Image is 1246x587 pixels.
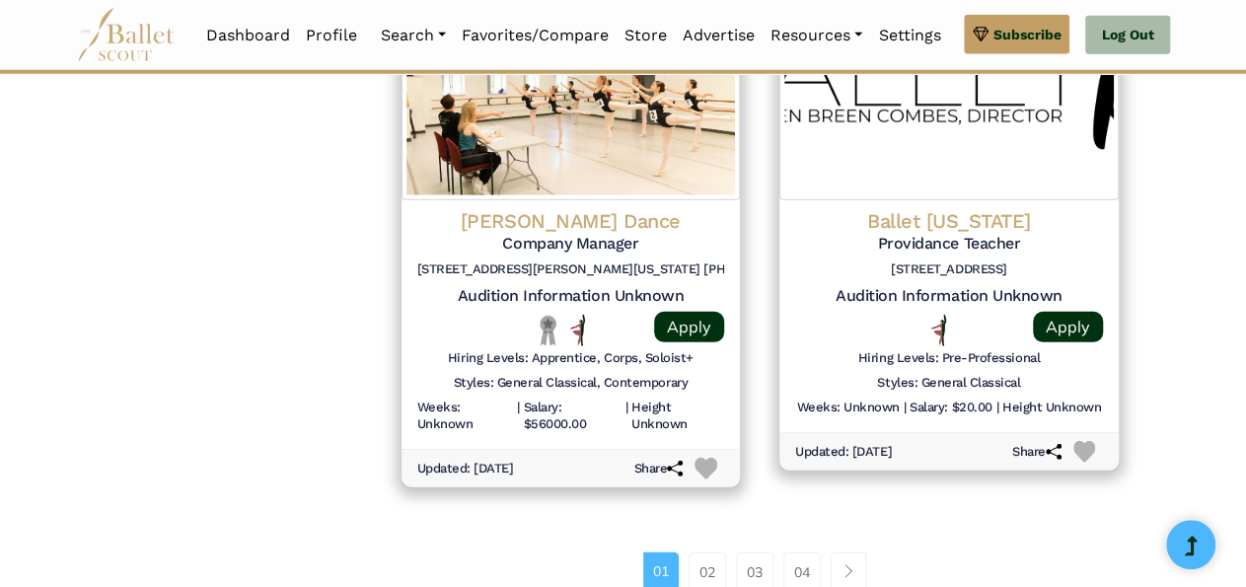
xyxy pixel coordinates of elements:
h6: Hiring Levels: Pre-Professional [858,350,1040,367]
img: Logo [779,3,1119,200]
img: All [570,315,585,346]
h5: Providance Teacher [795,234,1103,255]
h5: Audition Information Unknown [795,286,1103,307]
img: Logo [402,3,741,200]
h6: Share [1012,444,1062,461]
a: Store [617,15,675,56]
img: Local [536,315,560,345]
a: Profile [298,15,365,56]
h6: | [904,400,907,416]
h6: Weeks: Unknown [796,400,899,416]
h5: Audition Information Unknown [417,286,725,307]
img: Heart [1073,441,1096,464]
a: Apply [654,312,724,342]
img: Heart [695,458,717,480]
a: Settings [870,15,948,56]
h6: | [995,400,998,416]
a: Dashboard [198,15,298,56]
h6: Updated: [DATE] [417,461,514,477]
h6: Height Unknown [631,400,724,433]
h6: Salary: $56000.00 [524,400,622,433]
h6: Salary: $20.00 [910,400,991,416]
a: Resources [763,15,870,56]
h6: Hiring Levels: Apprentice, Corps, Soloist+ [448,350,694,367]
a: Log Out [1085,16,1169,55]
h6: Weeks: Unknown [417,400,514,433]
h6: Height Unknown [1002,400,1101,416]
a: Search [373,15,454,56]
h6: Updated: [DATE] [795,444,892,461]
img: gem.svg [973,24,989,45]
h4: Ballet [US_STATE] [795,208,1103,234]
h6: [STREET_ADDRESS] [795,261,1103,278]
a: Advertise [675,15,763,56]
h6: | [625,400,628,433]
h6: Styles: General Classical [877,375,1020,392]
h6: | [517,400,520,433]
h5: Company Manager [417,234,725,255]
img: All [931,315,946,346]
a: Favorites/Compare [454,15,617,56]
a: Subscribe [964,15,1069,54]
span: Subscribe [992,24,1061,45]
a: Apply [1033,312,1103,342]
h6: Share [633,461,683,477]
h6: Styles: General Classical, Contemporary [454,375,688,392]
h4: [PERSON_NAME] Dance [417,208,725,234]
h6: [STREET_ADDRESS][PERSON_NAME][US_STATE] [PHONE_NUMBER] [417,261,725,278]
